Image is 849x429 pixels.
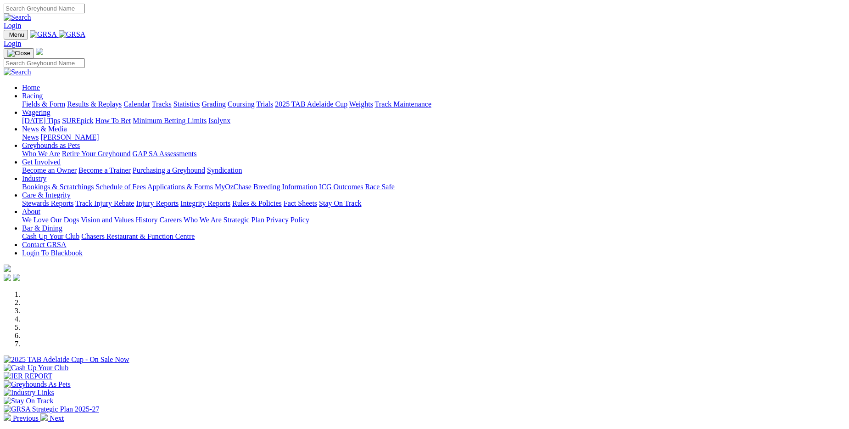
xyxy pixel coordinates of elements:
a: Statistics [173,100,200,108]
img: IER REPORT [4,372,52,380]
a: ICG Outcomes [319,183,363,191]
a: Home [22,84,40,91]
a: Coursing [228,100,255,108]
a: Fields & Form [22,100,65,108]
img: facebook.svg [4,274,11,281]
a: Next [40,414,64,422]
a: Industry [22,175,46,182]
span: Menu [9,31,24,38]
a: Login To Blackbook [22,249,83,257]
a: Who We Are [184,216,222,224]
a: Careers [159,216,182,224]
a: Isolynx [208,117,230,124]
a: Syndication [207,166,242,174]
a: Trials [256,100,273,108]
a: 2025 TAB Adelaide Cup [275,100,347,108]
a: Integrity Reports [180,199,230,207]
div: Industry [22,183,845,191]
img: Industry Links [4,389,54,397]
a: About [22,208,40,215]
a: News [22,133,39,141]
img: chevron-left-pager-white.svg [4,413,11,421]
a: Race Safe [365,183,394,191]
a: Stewards Reports [22,199,73,207]
a: Wagering [22,108,50,116]
div: Greyhounds as Pets [22,150,845,158]
input: Search [4,58,85,68]
div: Get Involved [22,166,845,175]
a: Contact GRSA [22,241,66,248]
a: Login [4,40,21,47]
a: Previous [4,414,40,422]
a: Bar & Dining [22,224,62,232]
a: News & Media [22,125,67,133]
a: Purchasing a Greyhound [133,166,205,174]
span: Next [50,414,64,422]
a: Track Injury Rebate [75,199,134,207]
a: Fact Sheets [284,199,317,207]
img: Greyhounds As Pets [4,380,71,389]
img: Stay On Track [4,397,53,405]
div: Bar & Dining [22,232,845,241]
a: History [135,216,157,224]
div: Racing [22,100,845,108]
a: Applications & Forms [147,183,213,191]
a: Cash Up Your Club [22,232,79,240]
a: GAP SA Assessments [133,150,197,158]
a: How To Bet [95,117,131,124]
a: Grading [202,100,226,108]
a: SUREpick [62,117,93,124]
a: Tracks [152,100,172,108]
img: GRSA [59,30,86,39]
div: About [22,216,845,224]
img: chevron-right-pager-white.svg [40,413,48,421]
a: Schedule of Fees [95,183,145,191]
a: Become an Owner [22,166,77,174]
div: Care & Integrity [22,199,845,208]
a: Weights [349,100,373,108]
a: Who We Are [22,150,60,158]
a: Stay On Track [319,199,361,207]
img: logo-grsa-white.png [36,48,43,55]
a: Strategic Plan [223,216,264,224]
a: Rules & Policies [232,199,282,207]
div: News & Media [22,133,845,141]
img: twitter.svg [13,274,20,281]
img: GRSA [30,30,57,39]
a: Login [4,22,21,29]
a: Bookings & Scratchings [22,183,94,191]
a: [PERSON_NAME] [40,133,99,141]
div: Wagering [22,117,845,125]
a: Results & Replays [67,100,122,108]
a: Retire Your Greyhound [62,150,131,158]
a: Get Involved [22,158,61,166]
a: Minimum Betting Limits [133,117,207,124]
a: Racing [22,92,43,100]
a: Chasers Restaurant & Function Centre [81,232,195,240]
a: Privacy Policy [266,216,309,224]
img: logo-grsa-white.png [4,265,11,272]
img: Close [7,50,30,57]
a: Calendar [123,100,150,108]
a: Track Maintenance [375,100,431,108]
a: We Love Our Dogs [22,216,79,224]
a: Breeding Information [253,183,317,191]
a: Become a Trainer [78,166,131,174]
img: Search [4,13,31,22]
img: Cash Up Your Club [4,364,68,372]
input: Search [4,4,85,13]
a: MyOzChase [215,183,251,191]
a: Vision and Values [81,216,134,224]
span: Previous [13,414,39,422]
img: 2025 TAB Adelaide Cup - On Sale Now [4,356,129,364]
a: Greyhounds as Pets [22,141,80,149]
button: Toggle navigation [4,48,34,58]
img: Search [4,68,31,76]
img: GRSA Strategic Plan 2025-27 [4,405,99,413]
a: Care & Integrity [22,191,71,199]
button: Toggle navigation [4,30,28,40]
a: Injury Reports [136,199,179,207]
a: [DATE] Tips [22,117,60,124]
